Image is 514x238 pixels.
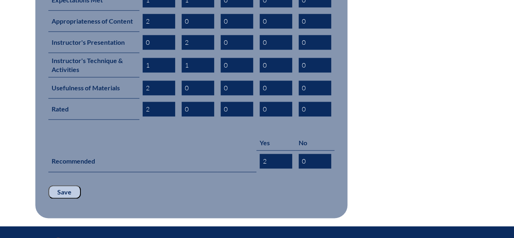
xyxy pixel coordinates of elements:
input: Save [48,185,81,199]
th: Instructor's Presentation [48,32,139,53]
th: Appropriateness of Content [48,11,139,32]
th: No [295,135,334,151]
th: Usefulness of Materials [48,77,139,98]
th: Yes [256,135,295,151]
th: Rated [48,98,139,120]
th: Recommended [48,151,256,172]
th: Instructor's Technique & Activities [48,53,139,77]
